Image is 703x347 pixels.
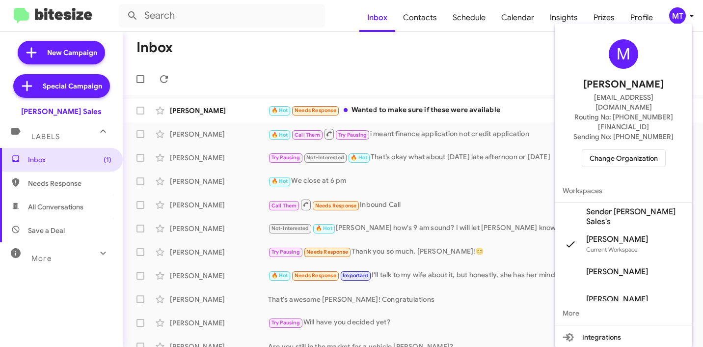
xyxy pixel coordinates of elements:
span: [PERSON_NAME] [586,234,648,244]
span: [PERSON_NAME] [583,77,664,92]
div: M [609,39,638,69]
span: [PERSON_NAME] [586,267,648,277]
span: More [555,301,692,325]
span: Workspaces [555,179,692,202]
span: Current Workspace [586,246,638,253]
span: Sender [PERSON_NAME] Sales's [586,207,684,227]
span: [PERSON_NAME] [586,294,648,304]
span: Routing No: [PHONE_NUMBER][FINANCIAL_ID] [567,112,680,132]
button: Change Organization [582,149,666,167]
span: Change Organization [590,150,658,167]
span: Sending No: [PHONE_NUMBER] [573,132,674,142]
span: [EMAIL_ADDRESS][DOMAIN_NAME] [567,92,680,112]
